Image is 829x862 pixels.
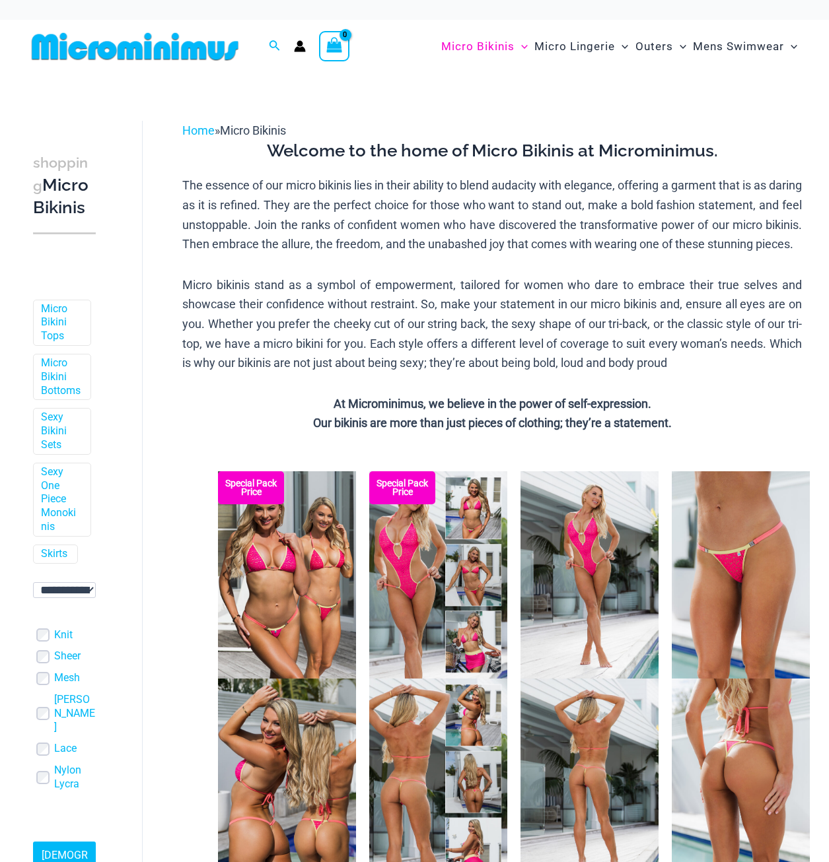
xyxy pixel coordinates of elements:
[438,26,531,67] a: Micro BikinisMenu ToggleMenu Toggle
[615,30,628,63] span: Menu Toggle
[334,397,651,411] strong: At Microminimus, we believe in the power of self-expression.
[33,154,88,194] span: shopping
[54,764,96,791] a: Nylon Lycra
[672,471,810,679] img: Bubble Mesh Highlight Pink 469 Thong 01
[515,30,528,63] span: Menu Toggle
[369,471,507,679] img: Collection Pack F
[41,465,81,534] a: Sexy One Piece Monokinis
[41,411,81,451] a: Sexy Bikini Sets
[26,32,244,61] img: MM SHOP LOGO FLAT
[294,40,306,52] a: Account icon link
[182,140,802,162] h3: Welcome to the home of Micro Bikinis at Microminimus.
[690,26,801,67] a: Mens SwimwearMenu ToggleMenu Toggle
[41,302,81,343] a: Micro Bikini Tops
[41,356,81,397] a: Micro Bikini Bottoms
[218,471,356,679] img: Tri Top Pack F
[673,30,686,63] span: Menu Toggle
[54,693,96,734] a: [PERSON_NAME]
[784,30,797,63] span: Menu Toggle
[41,547,67,561] a: Skirts
[182,176,802,254] p: The essence of our micro bikinis lies in their ability to blend audacity with elegance, offering ...
[632,26,690,67] a: OutersMenu ToggleMenu Toggle
[54,742,77,756] a: Lace
[534,30,615,63] span: Micro Lingerie
[54,671,80,685] a: Mesh
[33,151,96,219] h3: Micro Bikinis
[441,30,515,63] span: Micro Bikinis
[182,275,802,374] p: Micro bikinis stand as a symbol of empowerment, tailored for women who dare to embrace their true...
[319,31,349,61] a: View Shopping Cart, empty
[521,471,659,679] img: Bubble Mesh Highlight Pink 819 One Piece 01
[182,123,215,137] a: Home
[313,416,672,430] strong: Our bikinis are more than just pieces of clothing; they’re a statement.
[54,628,73,642] a: Knit
[693,30,784,63] span: Mens Swimwear
[54,649,81,663] a: Sheer
[369,479,435,496] b: Special Pack Price
[635,30,673,63] span: Outers
[269,38,281,55] a: Search icon link
[531,26,631,67] a: Micro LingerieMenu ToggleMenu Toggle
[436,24,803,69] nav: Site Navigation
[218,479,284,496] b: Special Pack Price
[220,123,286,137] span: Micro Bikinis
[33,582,96,598] select: wpc-taxonomy-pa_color-745982
[182,123,286,137] span: »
